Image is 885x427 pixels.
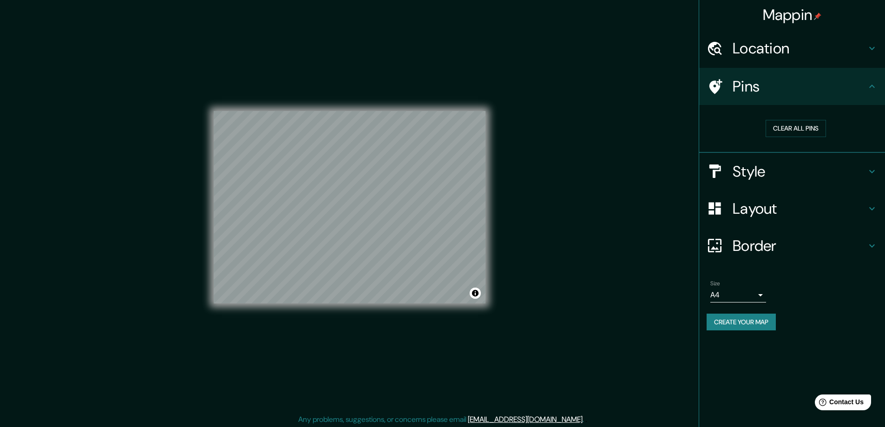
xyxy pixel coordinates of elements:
[585,414,587,425] div: .
[710,288,766,302] div: A4
[802,391,875,417] iframe: Help widget launcher
[298,414,584,425] p: Any problems, suggestions, or concerns please email .
[710,279,720,287] label: Size
[699,153,885,190] div: Style
[699,190,885,227] div: Layout
[733,236,866,255] h4: Border
[584,414,585,425] div: .
[733,199,866,218] h4: Layout
[699,227,885,264] div: Border
[699,68,885,105] div: Pins
[733,77,866,96] h4: Pins
[707,314,776,331] button: Create your map
[468,414,583,424] a: [EMAIL_ADDRESS][DOMAIN_NAME]
[766,120,826,137] button: Clear all pins
[733,162,866,181] h4: Style
[214,111,485,303] canvas: Map
[733,39,866,58] h4: Location
[763,6,822,24] h4: Mappin
[814,13,821,20] img: pin-icon.png
[699,30,885,67] div: Location
[470,288,481,299] button: Toggle attribution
